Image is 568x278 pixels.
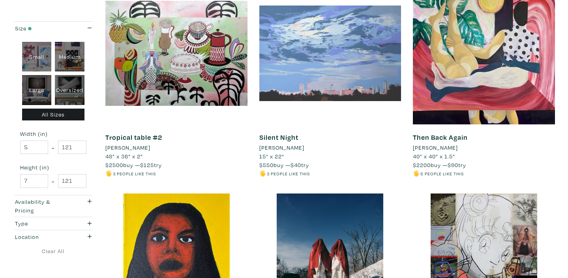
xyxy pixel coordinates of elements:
[413,169,555,178] li: 🖐️
[52,176,54,186] span: -
[13,22,94,35] button: Size
[413,152,455,160] span: 40" x 40" x 1.5"
[105,169,247,178] li: 🖐️
[140,161,154,169] span: $125
[113,171,156,177] small: 3 people like this
[20,131,86,137] small: Width (in)
[259,169,401,178] li: 🖐️
[105,161,123,169] span: $2500
[52,142,54,153] span: -
[259,161,309,169] span: buy — try
[22,75,52,105] div: Large
[13,195,94,217] button: Availability & Pricing
[448,161,458,169] span: $90
[267,171,310,177] small: 3 people like this
[105,143,150,152] li: [PERSON_NAME]
[13,230,94,243] button: Location
[259,161,274,169] span: $550
[259,143,304,152] li: [PERSON_NAME]
[105,161,162,169] span: buy — try
[105,133,162,142] a: Tropical table #2
[413,143,458,152] li: [PERSON_NAME]
[55,42,84,72] div: Medium
[15,219,70,228] div: Type
[105,152,143,160] span: 48" x 36" x 2"
[259,143,401,152] a: [PERSON_NAME]
[22,109,85,121] div: All Sizes
[259,133,298,142] a: Silent Night
[420,171,464,177] small: 5 people like this
[413,161,431,169] span: $2200
[291,161,301,169] span: $40
[22,42,52,72] div: Small
[413,143,555,152] a: [PERSON_NAME]
[15,197,70,214] div: Availability & Pricing
[259,152,284,160] span: 15" x 22"
[13,247,94,255] a: Clear All
[15,24,70,33] div: Size
[20,165,86,170] small: Height (in)
[413,133,468,142] a: Then Back Again
[105,143,247,152] a: [PERSON_NAME]
[15,233,70,241] div: Location
[13,217,94,230] button: Type
[413,161,466,169] span: buy — try
[55,75,84,105] div: Oversized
